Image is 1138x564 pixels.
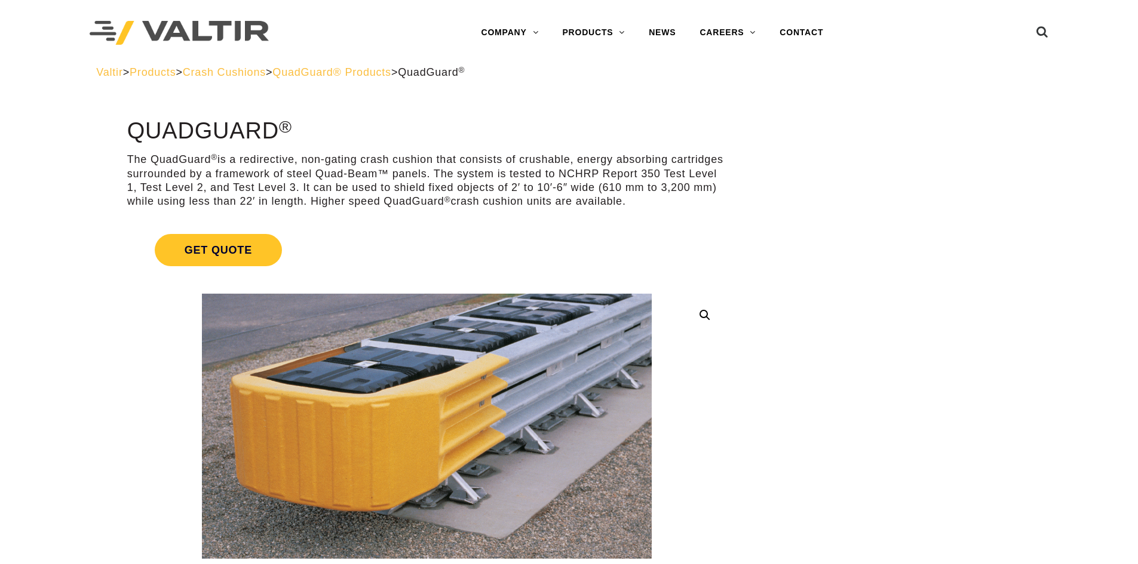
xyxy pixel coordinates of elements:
[688,21,768,45] a: CAREERS
[211,153,217,162] sup: ®
[96,66,1042,79] div: > > > >
[127,119,726,144] h1: QuadGuard
[272,66,391,78] a: QuadGuard® Products
[183,66,266,78] a: Crash Cushions
[279,117,292,136] sup: ®
[96,66,122,78] a: Valtir
[469,21,550,45] a: COMPANY
[398,66,465,78] span: QuadGuard
[155,234,282,266] span: Get Quote
[768,21,835,45] a: CONTACT
[459,66,465,75] sup: ®
[90,21,269,45] img: Valtir
[637,21,688,45] a: NEWS
[127,220,726,281] a: Get Quote
[127,153,726,209] p: The QuadGuard is a redirective, non-gating crash cushion that consists of crushable, energy absor...
[550,21,637,45] a: PRODUCTS
[130,66,176,78] a: Products
[444,195,451,204] sup: ®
